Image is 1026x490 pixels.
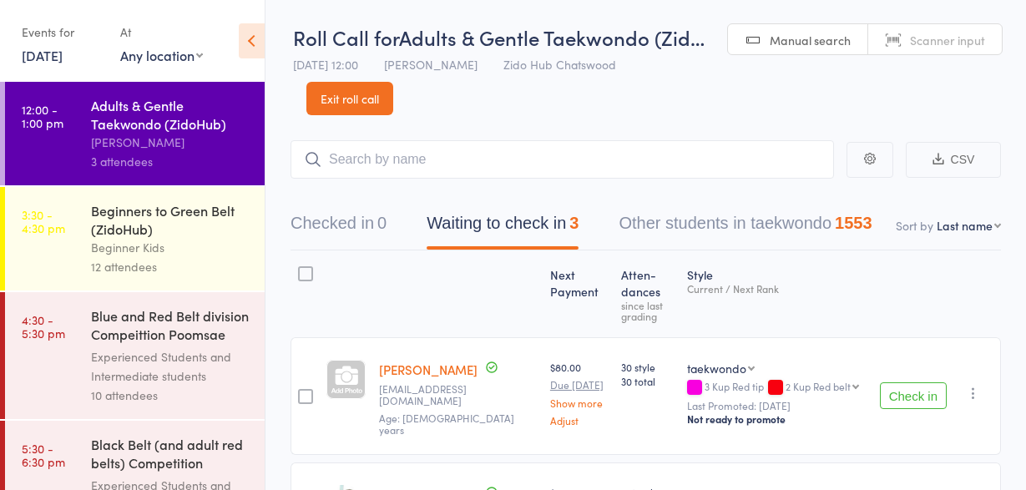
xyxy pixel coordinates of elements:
[880,382,947,409] button: Check in
[22,208,65,235] time: 3:30 - 4:30 pm
[937,217,993,234] div: Last name
[22,18,104,46] div: Events for
[621,360,674,374] span: 30 style
[22,46,63,64] a: [DATE]
[293,23,399,51] span: Roll Call for
[91,435,250,476] div: Black Belt (and adult red belts) Competition Pooms...
[379,411,514,437] span: Age: [DEMOGRAPHIC_DATA] years
[306,82,393,115] a: Exit roll call
[91,257,250,276] div: 12 attendees
[379,361,478,378] a: [PERSON_NAME]
[550,397,608,408] a: Show more
[550,360,608,426] div: $80.00
[621,300,674,321] div: since last grading
[770,32,851,48] span: Manual search
[835,214,872,232] div: 1553
[614,258,680,330] div: Atten­dances
[91,306,250,347] div: Blue and Red Belt division Compeittion Poomsae (Zi...
[91,133,250,152] div: [PERSON_NAME]
[503,56,616,73] span: Zido Hub Chatswood
[569,214,579,232] div: 3
[687,381,867,395] div: 3 Kup Red tip
[5,292,265,419] a: 4:30 -5:30 pmBlue and Red Belt division Compeittion Poomsae (Zi...Experienced Students and Interm...
[786,381,851,391] div: 2 Kup Red belt
[427,205,579,250] button: Waiting to check in3
[91,386,250,405] div: 10 attendees
[91,238,250,257] div: Beginner Kids
[22,442,65,468] time: 5:30 - 6:30 pm
[291,205,387,250] button: Checked in0
[619,205,872,250] button: Other students in taekwondo1553
[377,214,387,232] div: 0
[91,347,250,386] div: Experienced Students and Intermediate students
[680,258,873,330] div: Style
[687,360,746,376] div: taekwondo
[91,96,250,133] div: Adults & Gentle Taekwondo (ZidoHub)
[22,313,65,340] time: 4:30 - 5:30 pm
[687,283,867,294] div: Current / Next Rank
[550,415,608,426] a: Adjust
[896,217,933,234] label: Sort by
[384,56,478,73] span: [PERSON_NAME]
[543,258,614,330] div: Next Payment
[120,46,203,64] div: Any location
[91,201,250,238] div: Beginners to Green Belt (ZidoHub)
[91,152,250,171] div: 3 attendees
[120,18,203,46] div: At
[910,32,985,48] span: Scanner input
[5,187,265,290] a: 3:30 -4:30 pmBeginners to Green Belt (ZidoHub)Beginner Kids12 attendees
[621,374,674,388] span: 30 total
[906,142,1001,178] button: CSV
[550,379,608,391] small: Due [DATE]
[22,103,63,129] time: 12:00 - 1:00 pm
[293,56,358,73] span: [DATE] 12:00
[687,400,867,412] small: Last Promoted: [DATE]
[399,23,705,51] span: Adults & Gentle Taekwondo (Zid…
[379,383,537,407] small: boostleonards@gmail.com
[5,82,265,185] a: 12:00 -1:00 pmAdults & Gentle Taekwondo (ZidoHub)[PERSON_NAME]3 attendees
[687,412,867,426] div: Not ready to promote
[291,140,834,179] input: Search by name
